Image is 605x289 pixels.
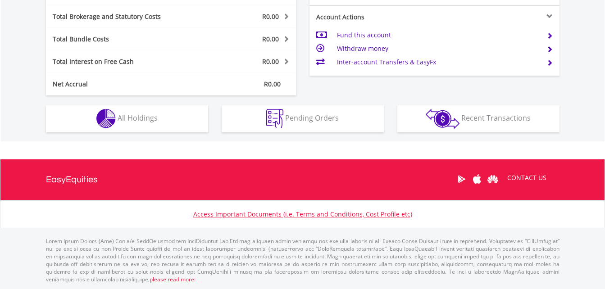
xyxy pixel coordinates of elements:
[262,12,279,21] span: R0.00
[337,42,539,55] td: Withdraw money
[46,35,192,44] div: Total Bundle Costs
[501,165,553,190] a: CONTACT US
[262,57,279,66] span: R0.00
[46,12,192,21] div: Total Brokerage and Statutory Costs
[337,28,539,42] td: Fund this account
[46,237,560,284] p: Lorem Ipsum Dolors (Ame) Con a/e SeddOeiusmod tem InciDiduntut Lab Etd mag aliquaen admin veniamq...
[96,109,116,128] img: holdings-wht.png
[454,165,469,193] a: Google Play
[46,159,98,200] a: EasyEquities
[222,105,384,132] button: Pending Orders
[397,105,560,132] button: Recent Transactions
[46,105,208,132] button: All Holdings
[262,35,279,43] span: R0.00
[469,165,485,193] a: Apple
[285,113,339,123] span: Pending Orders
[426,109,459,129] img: transactions-zar-wht.png
[193,210,412,218] a: Access Important Documents (i.e. Terms and Conditions, Cost Profile etc)
[309,13,435,22] div: Account Actions
[46,80,192,89] div: Net Accrual
[461,113,531,123] span: Recent Transactions
[264,80,281,88] span: R0.00
[485,165,501,193] a: Huawei
[150,275,196,283] a: please read more:
[118,113,158,123] span: All Holdings
[46,57,192,66] div: Total Interest on Free Cash
[266,109,283,128] img: pending_instructions-wht.png
[337,55,539,69] td: Inter-account Transfers & EasyFx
